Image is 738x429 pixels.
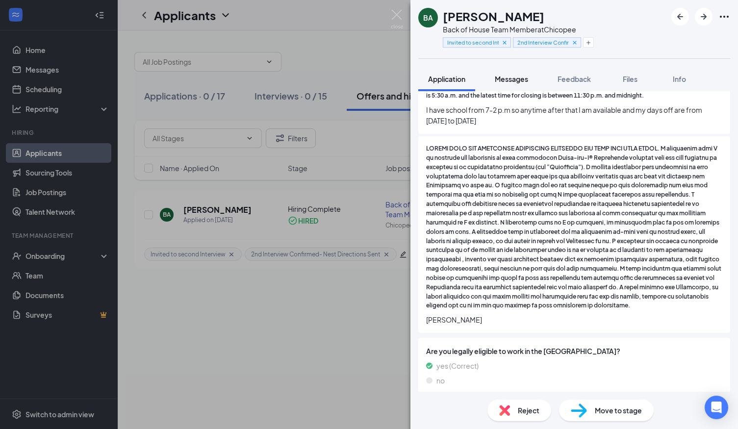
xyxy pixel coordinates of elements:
[695,8,713,25] button: ArrowRight
[595,405,642,416] span: Move to stage
[447,38,499,47] span: Invited to second Interview
[671,8,689,25] button: ArrowLeftNew
[436,375,445,386] span: no
[517,38,569,47] span: 2nd Interview Confirmed- Nest Directions Sent
[436,360,479,371] span: yes (Correct)
[698,11,710,23] svg: ArrowRight
[426,346,722,356] span: Are you legally eligible to work in the [GEOGRAPHIC_DATA]?
[673,75,686,83] span: Info
[705,396,728,419] div: Open Intercom Messenger
[501,39,508,46] svg: Cross
[718,11,730,23] svg: Ellipses
[443,8,544,25] h1: [PERSON_NAME]
[583,37,594,48] button: Plus
[518,405,539,416] span: Reject
[428,75,465,83] span: Application
[495,75,528,83] span: Messages
[443,25,581,34] div: Back of House Team Member at Chicopee
[623,75,637,83] span: Files
[674,11,686,23] svg: ArrowLeftNew
[558,75,591,83] span: Feedback
[426,314,722,325] span: [PERSON_NAME]
[585,40,591,46] svg: Plus
[426,144,722,310] span: LOREMI DOLO SIT AMETCONSE ADIPISCING ELITSEDDO EIU TEMP INCI UTLA ETDOL. M aliquaenim admi V qu n...
[571,39,578,46] svg: Cross
[423,13,433,23] div: BA
[426,104,722,126] span: I have school from 7-2 p.m so anytime after that I am available and my days off are from [DATE] t...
